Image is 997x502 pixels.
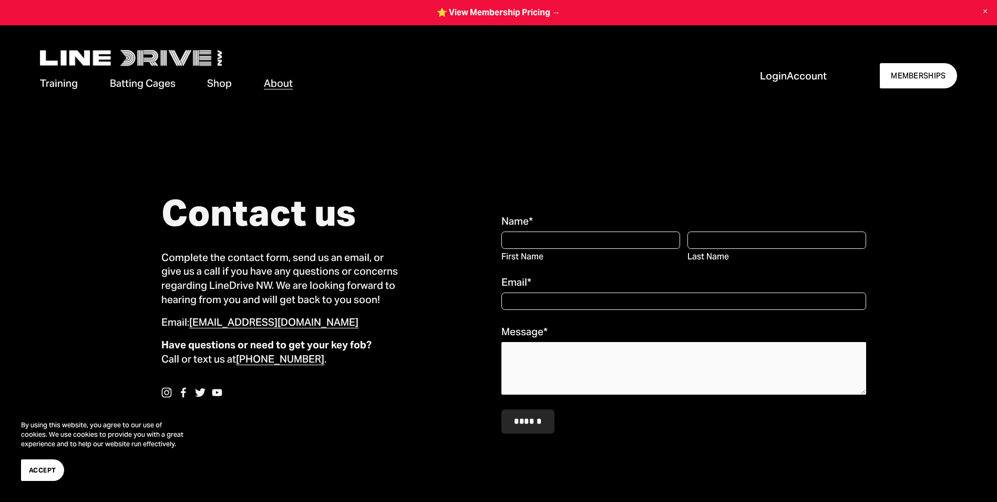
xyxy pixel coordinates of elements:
[21,459,64,481] button: Accept
[161,250,403,307] p: Complete the contact form, send us an email, or give us a call if you have any questions or conce...
[21,420,189,449] p: By using this website, you agree to our use of cookies. We use cookies to provide you with a grea...
[264,76,293,92] a: folder dropdown
[178,387,189,398] a: facebook-unauth
[501,232,680,249] input: First Name
[29,465,56,475] span: Accept
[161,315,403,329] p: Email:
[880,63,957,89] a: MEMBERSHIPS
[189,316,358,328] a: [EMAIL_ADDRESS][DOMAIN_NAME]
[161,387,172,398] a: instagram-unauth
[161,338,372,351] strong: Have questions or need to get your key fob?
[207,76,232,92] a: Shop
[501,275,866,289] label: Email
[687,232,866,249] input: Last Name
[110,76,176,91] span: Batting Cages
[11,410,200,491] section: Cookie banner
[264,76,293,91] span: About
[195,387,205,398] a: Twitter
[40,76,78,92] a: folder dropdown
[687,251,866,263] span: Last Name
[501,325,866,339] label: Message
[236,353,324,365] a: [PHONE_NUMBER]
[501,214,533,228] legend: Name
[40,50,222,66] img: LineDrive NorthWest
[501,251,680,263] span: First Name
[161,193,403,234] h1: Contact us
[110,76,176,92] a: folder dropdown
[161,338,403,366] p: Call or text us at .
[212,387,222,398] a: YouTube
[40,76,78,91] span: Training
